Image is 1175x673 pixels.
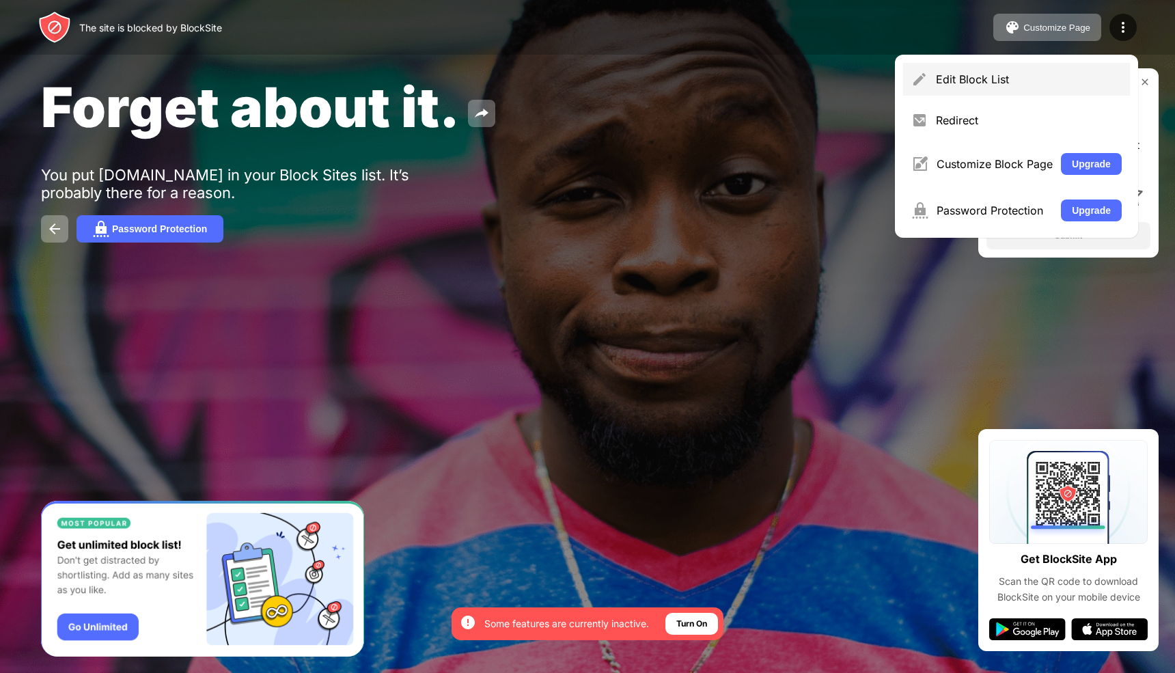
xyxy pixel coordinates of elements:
img: pallet.svg [1004,19,1021,36]
img: menu-password.svg [911,202,928,219]
div: Edit Block List [936,72,1122,86]
img: rate-us-close.svg [1139,77,1150,87]
button: Upgrade [1061,200,1122,221]
img: menu-customize.svg [911,156,928,172]
button: Password Protection [77,215,223,243]
div: You put [DOMAIN_NAME] in your Block Sites list. It’s probably there for a reason. [41,166,463,202]
div: Customize Page [1023,23,1090,33]
button: Customize Page [993,14,1101,41]
img: header-logo.svg [38,11,71,44]
img: app-store.svg [1071,618,1148,640]
div: Password Protection [112,223,207,234]
div: Password Protection [937,204,1053,217]
img: error-circle-white.svg [460,614,476,631]
img: menu-redirect.svg [911,112,928,128]
button: Upgrade [1061,153,1122,175]
div: Turn On [676,617,707,631]
img: share.svg [473,105,490,122]
img: menu-icon.svg [1115,19,1131,36]
img: menu-pencil.svg [911,71,928,87]
img: google-play.svg [989,618,1066,640]
iframe: Banner [41,501,364,657]
span: Forget about it. [41,74,460,140]
img: back.svg [46,221,63,237]
img: qrcode.svg [989,440,1148,544]
div: Scan the QR code to download BlockSite on your mobile device [989,574,1148,605]
img: password.svg [93,221,109,237]
div: The site is blocked by BlockSite [79,22,222,33]
div: Some features are currently inactive. [484,617,649,631]
div: Get BlockSite App [1021,549,1117,569]
div: Customize Block Page [937,157,1053,171]
div: Redirect [936,113,1122,127]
